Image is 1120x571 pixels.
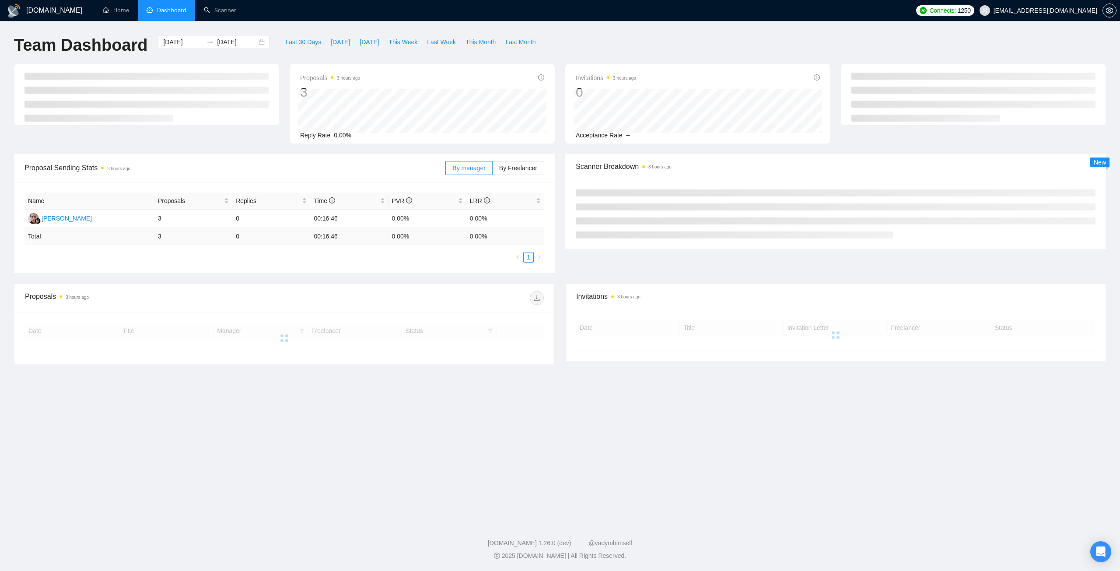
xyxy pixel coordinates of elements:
span: info-circle [484,197,490,203]
img: gigradar-bm.png [35,218,41,224]
a: @vadymhimself [588,539,632,546]
button: setting [1102,4,1116,18]
span: Proposals [300,73,360,83]
span: 0.00% [334,132,351,139]
button: right [534,252,544,263]
a: [DOMAIN_NAME] 1.26.0 (dev) [488,539,571,546]
button: [DATE] [326,35,355,49]
span: info-circle [406,197,412,203]
time: 3 hours ago [648,165,672,169]
span: -- [626,132,630,139]
time: 3 hours ago [617,294,640,299]
div: [PERSON_NAME] [42,214,92,223]
button: Last 30 Days [280,35,326,49]
button: [DATE] [355,35,384,49]
td: 00:16:46 [310,228,388,245]
span: to [206,39,213,46]
td: 0.00% [388,210,466,228]
img: logo [7,4,21,18]
th: Proposals [154,193,232,210]
li: Next Page [534,252,544,263]
span: Invitations [576,291,1095,302]
span: right [536,255,542,260]
span: Time [314,197,335,204]
div: Open Intercom Messenger [1090,541,1111,562]
td: 0.00% [466,210,544,228]
a: AU[PERSON_NAME] [28,214,92,221]
span: Last Week [427,37,456,47]
span: dashboard [147,7,153,13]
span: Last 30 Days [285,37,321,47]
img: AU [28,213,39,224]
span: Last Month [505,37,535,47]
span: Proposal Sending Stats [24,162,445,173]
span: info-circle [329,197,335,203]
span: [DATE] [360,37,379,47]
span: Acceptance Rate [576,132,623,139]
button: This Month [461,35,500,49]
button: Last Month [500,35,540,49]
span: By manager [452,165,485,172]
h1: Team Dashboard [14,35,147,56]
td: 3 [154,228,232,245]
span: left [515,255,521,260]
td: Total [24,228,154,245]
span: Proposals [158,196,222,206]
div: 0 [576,84,636,101]
span: Reply Rate [300,132,330,139]
th: Replies [232,193,310,210]
span: Dashboard [157,7,186,14]
span: copyright [494,553,500,559]
button: Last Week [422,35,461,49]
a: setting [1102,7,1116,14]
span: 1250 [958,6,971,15]
td: 0.00 % [388,228,466,245]
img: upwork-logo.png [920,7,927,14]
span: PVR [392,197,413,204]
span: info-circle [814,74,820,81]
span: Invitations [576,73,636,83]
li: 1 [523,252,534,263]
time: 3 hours ago [337,76,360,81]
span: Connects: [929,6,955,15]
a: homeHome [103,7,129,14]
td: 00:16:46 [310,210,388,228]
span: LRR [470,197,490,204]
input: Start date [163,37,203,47]
a: 1 [524,252,533,262]
div: Proposals [25,291,284,305]
div: 2025 [DOMAIN_NAME] | All Rights Reserved. [7,551,1113,560]
a: searchScanner [204,7,236,14]
button: This Week [384,35,422,49]
div: 3 [300,84,360,101]
span: New [1094,159,1106,166]
span: By Freelancer [499,165,537,172]
span: setting [1103,7,1116,14]
span: Replies [236,196,300,206]
span: info-circle [538,74,544,81]
span: Scanner Breakdown [576,161,1095,172]
span: [DATE] [331,37,350,47]
button: left [513,252,523,263]
th: Name [24,193,154,210]
li: Previous Page [513,252,523,263]
td: 0 [232,210,310,228]
span: This Month [465,37,496,47]
td: 0.00 % [466,228,544,245]
time: 3 hours ago [66,295,89,300]
span: This Week [388,37,417,47]
time: 3 hours ago [613,76,636,81]
input: End date [217,37,257,47]
td: 0 [232,228,310,245]
td: 3 [154,210,232,228]
span: user [982,7,988,14]
time: 3 hours ago [107,166,130,171]
span: swap-right [206,39,213,46]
